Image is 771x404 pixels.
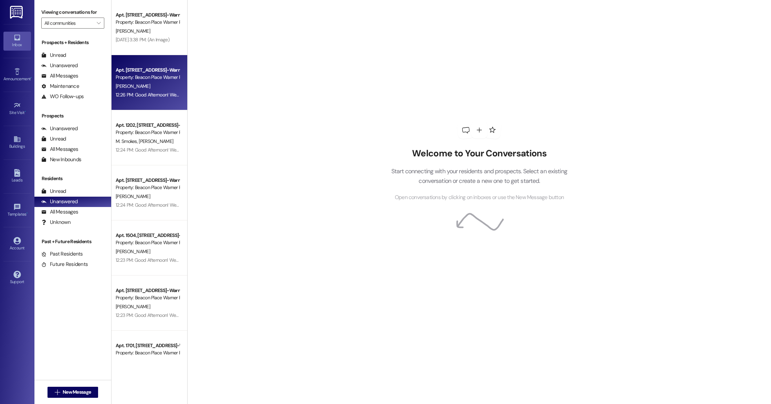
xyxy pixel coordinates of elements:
span: [PERSON_NAME] [116,193,150,199]
div: Unanswered [41,62,78,69]
span: [PERSON_NAME] [116,83,150,89]
a: Site Visit • [3,100,31,118]
div: All Messages [41,72,78,80]
a: Templates • [3,201,31,220]
span: New Message [63,389,91,396]
img: ResiDesk Logo [10,6,24,19]
div: Future Residents [41,261,88,268]
div: Property: Beacon Place Warner Robins [116,239,179,246]
div: Apt. 1701, [STREET_ADDRESS]-Warner Robins, LLC [116,342,179,349]
i:  [55,390,60,395]
div: Apt. [STREET_ADDRESS]-Warner Robins, LLC [116,11,179,19]
p: Start connecting with your residents and prospects. Select an existing conversation or create a n... [381,166,578,186]
a: Leads [3,167,31,186]
a: Buildings [3,133,31,152]
div: Prospects + Residents [34,39,111,46]
button: New Message [47,387,98,398]
div: WO Follow-ups [41,93,84,100]
div: All Messages [41,146,78,153]
span: [PERSON_NAME] [116,28,150,34]
a: Inbox [3,32,31,50]
div: Property: Beacon Place Warner Robins [116,129,179,136]
div: Property: Beacon Place Warner Robins [116,294,179,301]
div: Prospects [34,112,111,120]
div: Apt. [STREET_ADDRESS]-Warner Robins, LLC [116,287,179,294]
div: Property: Beacon Place Warner Robins [116,74,179,81]
div: Unread [41,52,66,59]
h2: Welcome to Your Conversations [381,148,578,159]
div: Unread [41,135,66,143]
div: Past Residents [41,250,83,258]
div: Unanswered [41,125,78,132]
span: • [27,211,28,216]
div: Past + Future Residents [34,238,111,245]
div: Apt. [STREET_ADDRESS]-Warner Robins, LLC [116,66,179,74]
div: All Messages [41,208,78,216]
span: • [31,75,32,80]
span: Open conversations by clicking on inboxes or use the New Message button [395,193,564,202]
div: Apt. [STREET_ADDRESS]-Warner Robins, LLC [116,177,179,184]
div: Residents [34,175,111,182]
span: • [25,109,26,114]
span: [PERSON_NAME] [139,138,173,144]
a: Account [3,235,31,253]
div: Apt. 1202, [STREET_ADDRESS]-Warner Robins, LLC [116,122,179,129]
div: Property: Beacon Place Warner Robins [116,349,179,356]
div: Unanswered [41,198,78,205]
div: Apt. 1504, [STREET_ADDRESS]-Warner Robins, LLC [116,232,179,239]
span: [PERSON_NAME] [116,303,150,310]
div: New Inbounds [41,156,81,163]
span: M. Smokes [116,138,139,144]
i:  [97,20,101,26]
label: Viewing conversations for [41,7,104,18]
div: Unread [41,188,66,195]
div: [DATE] 3:38 PM: (An Image) [116,37,169,43]
div: Property: Beacon Place Warner Robins [116,19,179,26]
div: Unknown [41,219,71,226]
input: All communities [44,18,93,29]
span: [PERSON_NAME] [116,248,150,255]
div: Maintenance [41,83,79,90]
a: Support [3,269,31,287]
div: Property: Beacon Place Warner Robins [116,184,179,191]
